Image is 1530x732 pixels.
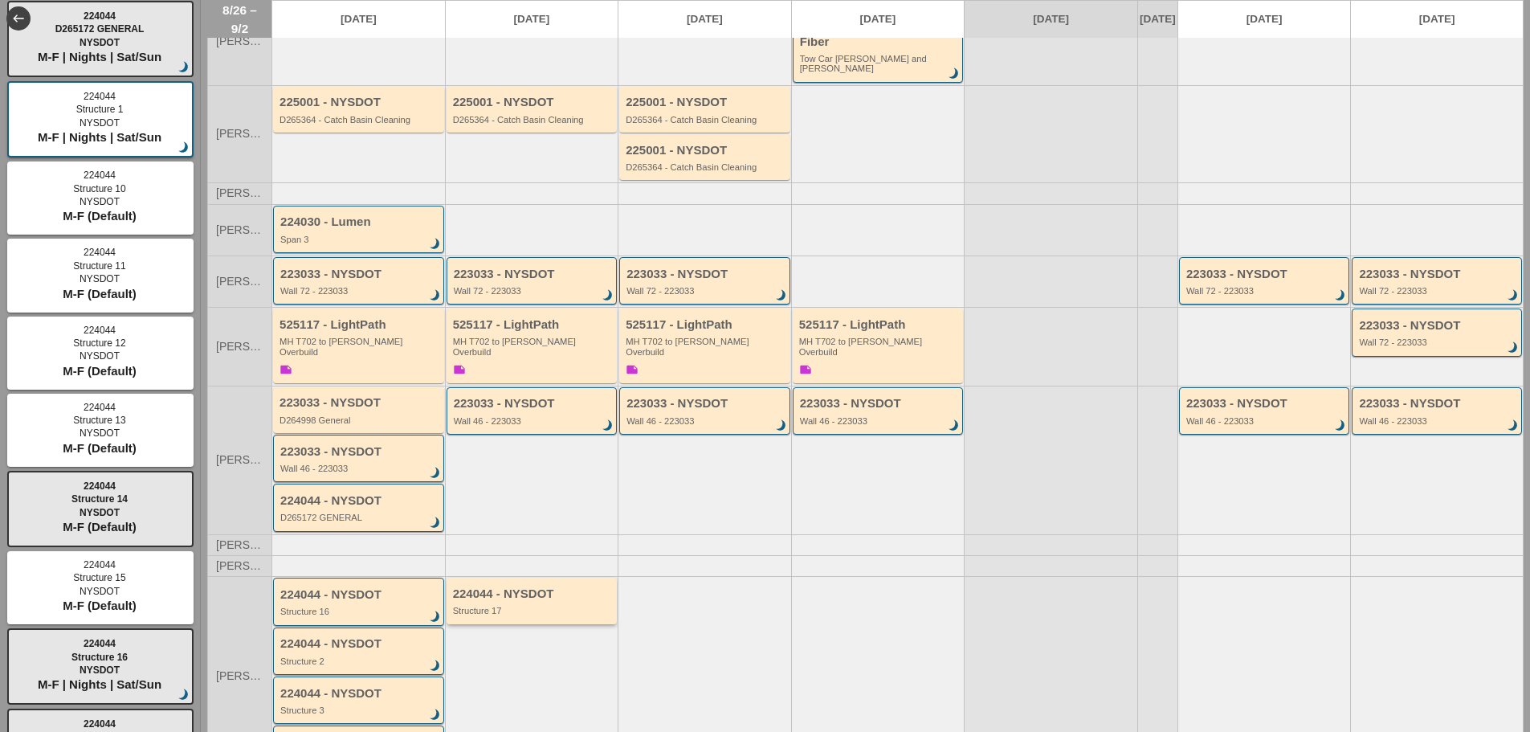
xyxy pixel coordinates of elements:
[80,350,120,362] span: NYSDOT
[55,23,145,35] span: D265172 GENERAL
[73,415,125,426] span: Structure 13
[454,286,613,296] div: Wall 72 - 223033
[216,560,263,572] span: [PERSON_NAME]
[279,337,440,357] div: MH T702 to Boldyn MH Overbuild
[6,6,31,31] i: west
[453,606,614,615] div: Structure 17
[1186,397,1345,411] div: 223033 - NYSDOT
[1186,286,1345,296] div: Wall 72 - 223033
[63,209,137,223] span: M-F (Default)
[453,115,614,125] div: D265364 - Catch Basin Cleaning
[1178,1,1351,38] a: [DATE]
[626,268,785,281] div: 223033 - NYSDOT
[280,215,439,229] div: 224030 - Lumen
[1359,268,1517,281] div: 223033 - NYSDOT
[800,416,959,426] div: Wall 46 - 223033
[280,268,439,281] div: 223033 - NYSDOT
[1504,287,1522,305] i: brightness_3
[426,514,444,532] i: brightness_3
[38,130,161,144] span: M-F | Nights | Sat/Sun
[599,417,617,435] i: brightness_3
[280,235,439,244] div: Span 3
[63,520,137,534] span: M-F (Default)
[216,1,263,38] span: 8/26 – 9/2
[279,115,440,125] div: D265364 - Catch Basin Cleaning
[80,273,120,284] span: NYSDOT
[599,287,617,305] i: brightness_3
[280,705,439,715] div: Structure 3
[1186,268,1345,281] div: 223033 - NYSDOT
[71,652,128,663] span: Structure 16
[279,363,292,376] i: note
[84,10,116,22] span: 224044
[280,607,439,616] div: Structure 16
[280,445,439,459] div: 223033 - NYSDOT
[84,481,116,492] span: 224044
[38,50,161,63] span: M-F | Nights | Sat/Sun
[618,1,791,38] a: [DATE]
[80,665,120,676] span: NYSDOT
[773,417,790,435] i: brightness_3
[800,54,959,74] div: Tow Car Broome and Willett
[280,464,439,473] div: Wall 46 - 223033
[216,539,263,551] span: [PERSON_NAME]
[626,397,785,411] div: 223033 - NYSDOT
[800,397,959,411] div: 223033 - NYSDOT
[280,513,439,522] div: D265172 GENERAL
[453,363,466,376] i: note
[1332,287,1350,305] i: brightness_3
[175,59,193,76] i: brightness_3
[84,91,116,102] span: 224044
[272,1,445,38] a: [DATE]
[80,196,120,207] span: NYSDOT
[63,364,137,378] span: M-F (Default)
[73,572,125,583] span: Structure 15
[216,128,263,140] span: [PERSON_NAME]
[73,183,125,194] span: Structure 10
[1359,319,1517,333] div: 223033 - NYSDOT
[773,287,790,305] i: brightness_3
[84,325,116,336] span: 224044
[1504,339,1522,357] i: brightness_3
[945,417,963,435] i: brightness_3
[453,587,614,601] div: 224044 - NYSDOT
[280,494,439,508] div: 224044 - NYSDOT
[280,637,439,651] div: 224044 - NYSDOT
[84,402,116,413] span: 224044
[426,287,444,305] i: brightness_3
[453,337,614,357] div: MH T702 to Boldyn MH Overbuild
[175,686,193,704] i: brightness_3
[38,677,161,691] span: M-F | Nights | Sat/Sun
[84,247,116,258] span: 224044
[453,318,614,332] div: 525117 - LightPath
[216,276,263,288] span: [PERSON_NAME]
[454,416,613,426] div: Wall 46 - 223033
[426,464,444,482] i: brightness_3
[965,1,1137,38] a: [DATE]
[216,454,263,466] span: [PERSON_NAME]
[84,170,116,181] span: 224044
[73,337,125,349] span: Structure 12
[626,286,785,296] div: Wall 72 - 223033
[626,144,786,157] div: 225001 - NYSDOT
[1359,397,1517,411] div: 223033 - NYSDOT
[1359,286,1517,296] div: Wall 72 - 223033
[945,65,963,83] i: brightness_3
[6,6,31,31] button: Shrink Sidebar
[84,638,116,649] span: 224044
[626,96,786,109] div: 225001 - NYSDOT
[626,115,786,125] div: D265364 - Catch Basin Cleaning
[63,287,137,301] span: M-F (Default)
[426,657,444,675] i: brightness_3
[426,608,444,626] i: brightness_3
[446,1,618,38] a: [DATE]
[80,427,120,439] span: NYSDOT
[799,337,960,357] div: MH T702 to Boldyn MH Overbuild
[799,363,812,376] i: note
[1359,416,1517,426] div: Wall 46 - 223033
[80,507,120,518] span: NYSDOT
[280,286,439,296] div: Wall 72 - 223033
[1186,416,1345,426] div: Wall 46 - 223033
[280,656,439,666] div: Structure 2
[279,96,440,109] div: 225001 - NYSDOT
